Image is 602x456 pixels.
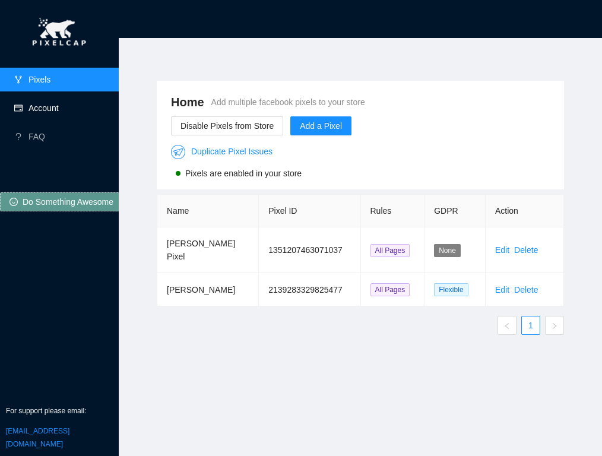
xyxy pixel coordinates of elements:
button: Add a Pixel [290,116,351,135]
span: Disable Pixels from Store [180,119,274,132]
a: Duplicate Pixel Issues [171,147,273,156]
a: 1 [522,316,540,334]
span: All Pages [370,244,410,257]
a: FAQ [28,132,45,141]
span: None [434,244,461,257]
a: Delete [514,245,538,255]
a: Pixels [28,75,50,84]
th: Pixel ID [259,195,360,227]
a: [EMAIL_ADDRESS][DOMAIN_NAME] [6,427,69,448]
span: Flexible [434,283,468,296]
td: GDPR [424,227,486,273]
span: Do Something Awesome [23,195,113,208]
li: Previous Page [498,316,517,335]
button: right [545,316,564,335]
th: Rules [361,195,425,227]
li: Next Page [545,316,564,335]
span: left [503,322,511,330]
td: Rules [361,273,425,306]
a: Delete [514,285,538,294]
a: Edit [495,245,509,255]
button: left [498,316,517,335]
img: pixel-cap.png [24,12,94,53]
td: Rules [361,227,425,273]
img: Duplicate Pixel Issues [171,145,185,159]
td: Pixel ID [259,227,360,273]
td: Name [157,227,259,273]
a: Edit [495,285,509,294]
p: For support please email: [6,406,113,417]
span: Add a Pixel [300,119,342,132]
a: Account [28,103,59,113]
span: Add multiple facebook pixels to your store [211,96,365,109]
span: Home [171,93,204,112]
span: All Pages [370,283,410,296]
td: GDPR [424,273,486,306]
span: smile [9,198,18,207]
th: Action [486,195,564,227]
th: Name [157,195,259,227]
td: Name [157,273,259,306]
span: right [551,322,558,330]
button: Disable Pixels from Store [171,116,283,135]
span: Pixels are enabled in your store [185,169,302,178]
th: GDPR [424,195,486,227]
td: Pixel ID [259,273,360,306]
li: 1 [521,316,540,335]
